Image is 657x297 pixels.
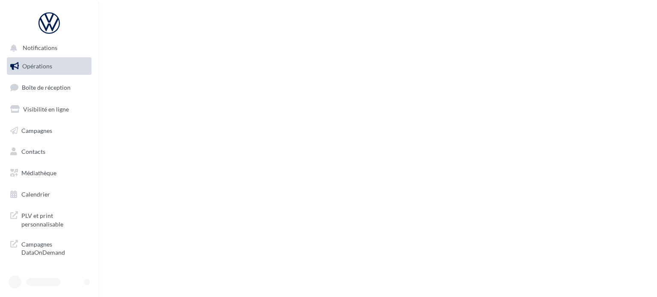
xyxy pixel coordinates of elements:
span: Notifications [23,44,57,52]
a: Visibilité en ligne [5,100,93,118]
span: Campagnes [21,126,52,134]
span: Opérations [22,62,52,70]
a: Boîte de réception [5,78,93,97]
a: Campagnes [5,122,93,140]
span: Boîte de réception [22,84,71,91]
a: Opérations [5,57,93,75]
span: PLV et print personnalisable [21,210,88,228]
span: Campagnes DataOnDemand [21,238,88,257]
a: Campagnes DataOnDemand [5,235,93,260]
a: PLV et print personnalisable [5,206,93,232]
a: Contacts [5,143,93,161]
a: Médiathèque [5,164,93,182]
span: Visibilité en ligne [23,106,69,113]
span: Contacts [21,148,45,155]
a: Calendrier [5,185,93,203]
span: Médiathèque [21,169,56,176]
span: Calendrier [21,191,50,198]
